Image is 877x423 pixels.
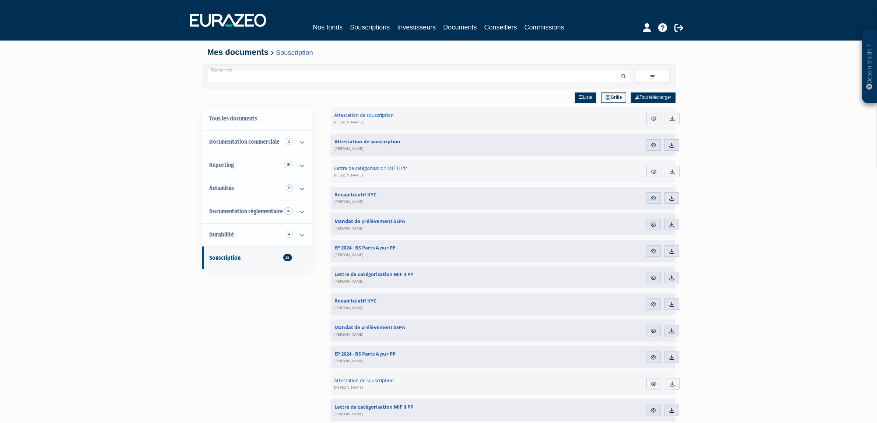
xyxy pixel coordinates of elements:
[650,248,657,255] img: eye.svg
[334,165,407,178] span: Lettre de catégorisation MIF II PP
[484,22,517,32] a: Conseillers
[202,107,312,130] a: Tous les documents
[334,112,394,125] span: Attestation de souscription
[334,172,363,178] span: [PERSON_NAME]
[286,138,293,145] span: 2
[335,305,364,310] span: [PERSON_NAME]
[284,207,293,215] span: 16
[335,138,401,151] span: Attestation de souscription
[283,254,292,261] span: 25
[331,134,548,156] a: Attestation de souscription[PERSON_NAME]
[335,358,364,363] span: [PERSON_NAME]
[202,200,312,223] a: Documentation règlementaire 16
[208,70,618,82] input: Recherche
[334,377,394,390] span: Attestation de souscription
[190,14,266,27] img: 1732889491-logotype_eurazeo_blanc_rvb.png
[525,22,564,32] a: Commissions
[284,161,293,168] span: 15
[650,381,657,387] img: eye.svg
[335,279,364,284] span: [PERSON_NAME]
[601,92,626,103] a: Grille
[335,199,364,204] span: [PERSON_NAME]
[335,146,364,151] span: [PERSON_NAME]
[650,275,657,281] img: eye.svg
[669,221,675,228] img: download.svg
[335,252,364,257] span: [PERSON_NAME]
[335,324,406,337] span: Mandat de prélèvement SEPA
[669,195,675,202] img: download.svg
[650,221,657,228] img: eye.svg
[650,115,657,122] img: eye.svg
[335,297,377,311] span: Recapitulatif KYC
[334,385,363,390] span: [PERSON_NAME]
[331,293,548,315] a: Recapitulatif KYC[PERSON_NAME]
[575,92,596,103] a: Liste
[331,213,548,235] a: Mandat de prélèvement SEPA[PERSON_NAME]
[286,231,293,238] span: 4
[313,22,343,32] a: Nos fonds
[669,168,676,175] img: download.svg
[202,154,312,177] a: Reporting 15
[350,22,390,32] a: Souscriptions
[335,191,377,204] span: Recapitulatif KYC
[335,350,396,364] span: EP 2024 - BS Parts A pur PP
[331,346,548,368] a: EP 2024 - BS Parts A pur PP[PERSON_NAME]
[335,218,406,231] span: Mandat de prélèvement SEPA
[631,92,675,103] a: Tout télécharger
[335,271,414,284] span: Lettre de catégorisation MIF II PP
[335,332,364,337] span: [PERSON_NAME]
[331,266,548,289] a: Lettre de catégorisation MIF II PP[PERSON_NAME]
[669,381,676,387] img: download.svg
[202,223,312,247] a: Durabilité 4
[331,187,548,209] a: Recapitulatif KYC[PERSON_NAME]
[210,231,234,238] span: Durabilité
[669,354,675,361] img: download.svg
[210,185,234,192] span: Actualités
[650,168,657,175] img: eye.svg
[331,319,548,342] a: Mandat de prélèvement SEPA[PERSON_NAME]
[335,403,414,417] span: Lettre de catégorisation MIF II PP
[650,354,657,361] img: eye.svg
[207,48,670,57] h4: Mes documents
[669,328,675,334] img: download.svg
[202,130,312,154] a: Documentation commerciale 2
[866,34,874,100] p: Besoin d'aide ?
[335,411,364,416] span: [PERSON_NAME]
[210,208,283,215] span: Documentation règlementaire
[202,177,312,200] a: Actualités 2
[669,248,675,255] img: download.svg
[650,142,657,148] img: eye.svg
[286,184,293,192] span: 2
[210,254,241,261] span: Souscription
[650,407,657,414] img: eye.svg
[669,275,675,281] img: download.svg
[669,115,676,122] img: download.svg
[650,328,657,334] img: eye.svg
[210,138,280,145] span: Documentation commerciale
[276,49,313,56] a: Souscription
[331,372,548,395] a: Attestation de souscription[PERSON_NAME]
[606,95,611,100] img: grid.svg
[649,73,656,80] img: filter.svg
[397,22,436,32] a: Investisseurs
[210,161,234,168] span: Reporting
[335,244,396,258] span: EP 2024 - BS Parts A pur PP
[331,399,548,421] a: Lettre de catégorisation MIF II PP[PERSON_NAME]
[669,301,675,308] img: download.svg
[669,407,675,414] img: download.svg
[202,247,312,270] a: Souscription25
[650,301,657,308] img: eye.svg
[331,160,548,183] a: Lettre de catégorisation MIF II PP[PERSON_NAME]
[331,107,548,130] a: Attestation de souscription[PERSON_NAME]
[443,22,477,34] a: Documents
[334,119,363,125] span: [PERSON_NAME]
[650,195,657,202] img: eye.svg
[331,240,548,262] a: EP 2024 - BS Parts A pur PP[PERSON_NAME]
[335,226,364,231] span: [PERSON_NAME]
[669,142,675,148] img: download.svg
